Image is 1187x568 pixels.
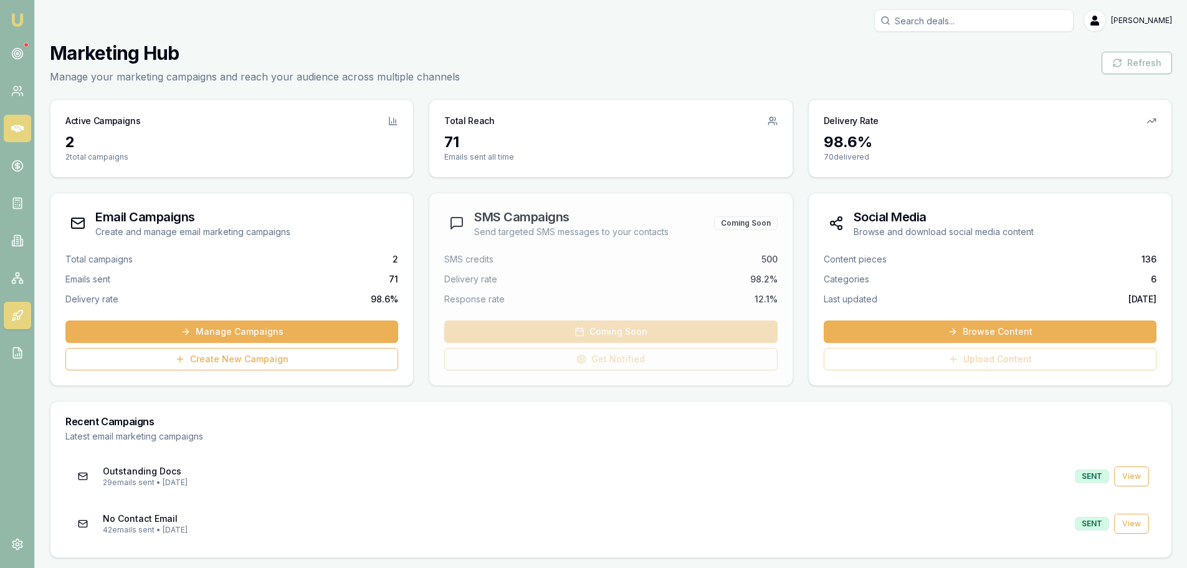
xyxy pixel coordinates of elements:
[65,253,133,266] span: Total campaigns
[854,208,1034,226] h3: Social Media
[1114,466,1149,486] a: View
[1128,293,1156,306] span: [DATE]
[65,320,398,343] a: Manage Campaigns
[824,115,879,127] h3: Delivery Rate
[65,293,118,306] span: Delivery rate
[103,465,1065,478] p: Outstanding Docs
[444,115,494,127] h3: Total Reach
[389,273,398,286] span: 71
[1142,253,1156,266] span: 136
[750,273,778,286] span: 98.2%
[65,273,110,286] span: Emails sent
[444,253,493,266] span: SMS credits
[824,132,1156,152] div: 98.6 %
[103,525,1065,535] p: 42 emails sent • [DATE]
[874,9,1074,32] input: Search deals
[444,293,505,306] span: Response rate
[65,115,140,127] h3: Active Campaigns
[65,132,398,152] div: 2
[1075,469,1109,483] div: SENT
[50,69,460,84] p: Manage your marketing campaigns and reach your audience across multiple channels
[1102,52,1172,74] button: Refresh
[1075,517,1109,531] div: SENT
[714,216,778,230] div: Coming Soon
[95,208,290,226] h3: Email Campaigns
[444,152,777,162] p: Emails sent all time
[474,226,669,238] p: Send targeted SMS messages to your contacts
[444,132,777,152] div: 71
[393,253,398,266] span: 2
[824,152,1156,162] p: 70 delivered
[761,253,778,266] span: 500
[1111,16,1172,26] span: [PERSON_NAME]
[824,273,869,286] span: Categories
[103,513,1065,525] p: No Contact Email
[65,152,398,162] p: 2 total campaigns
[824,253,887,266] span: Content pieces
[474,208,669,226] h3: SMS Campaigns
[95,226,290,238] p: Create and manage email marketing campaigns
[65,348,398,370] a: Create New Campaign
[444,273,497,286] span: Delivery rate
[755,293,778,306] span: 12.1%
[103,478,1065,488] p: 29 emails sent • [DATE]
[65,430,1156,443] p: Latest email marketing campaigns
[65,416,1156,426] h3: Recent Campaigns
[1114,514,1149,534] a: View
[10,12,25,27] img: emu-icon-u.png
[371,293,398,306] span: 98.6 %
[854,226,1034,238] p: Browse and download social media content
[50,42,460,64] h1: Marketing Hub
[1151,273,1156,286] span: 6
[824,293,877,306] span: Last updated
[824,320,1156,343] a: Browse Content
